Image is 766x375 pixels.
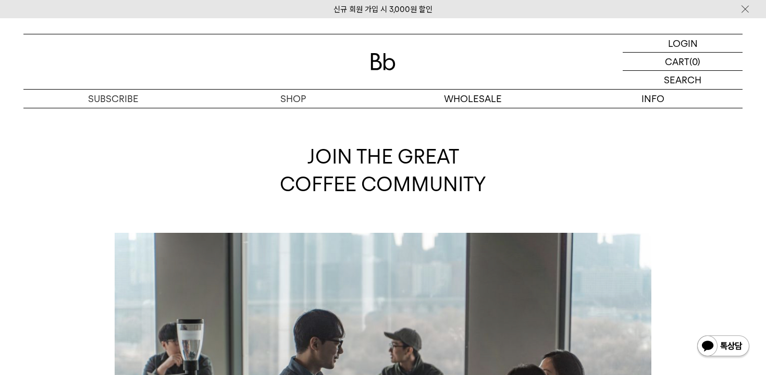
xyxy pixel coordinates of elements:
p: WHOLESALE [383,90,563,108]
img: 카카오톡 채널 1:1 채팅 버튼 [696,334,750,359]
a: 신규 회원 가입 시 3,000원 할인 [333,5,433,14]
a: LOGIN [623,34,743,53]
a: SUBSCRIBE [23,90,203,108]
img: 로고 [370,53,396,70]
a: SHOP [203,90,383,108]
p: (0) [689,53,700,70]
p: CART [665,53,689,70]
p: SEARCH [664,71,701,89]
span: JOIN THE GREAT COFFEE COMMUNITY [280,145,486,196]
p: INFO [563,90,743,108]
p: LOGIN [668,34,698,52]
a: CART (0) [623,53,743,71]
